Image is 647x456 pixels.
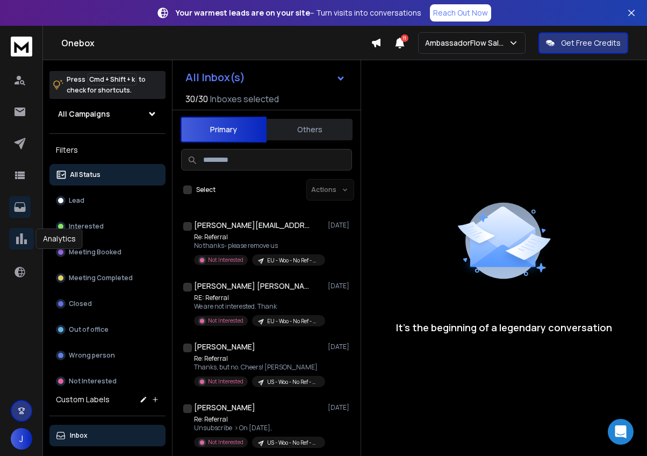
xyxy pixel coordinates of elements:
[328,403,352,412] p: [DATE]
[194,220,312,231] h1: [PERSON_NAME][EMAIL_ADDRESS][DOMAIN_NAME]
[208,256,243,264] p: Not Interested
[49,164,166,186] button: All Status
[49,216,166,237] button: Interested
[181,117,267,142] button: Primary
[49,267,166,289] button: Meeting Completed
[56,394,110,405] h3: Custom Labels
[538,32,628,54] button: Get Free Credits
[11,37,32,56] img: logo
[69,325,109,334] p: Out of office
[69,351,115,360] p: Wrong person
[88,73,136,85] span: Cmd + Shift + k
[208,317,243,325] p: Not Interested
[267,317,319,325] p: EU - Woo - No Ref - CMO + Founders
[194,415,323,424] p: Re: Referral
[328,343,352,351] p: [DATE]
[194,233,323,241] p: Re: Referral
[430,4,491,22] a: Reach Out Now
[267,439,319,447] p: US - Woo - No Ref - CMO + Founders
[210,92,279,105] h3: Inboxes selected
[194,363,323,372] p: Thanks, but no. Cheers! [PERSON_NAME]
[67,74,146,96] p: Press to check for shortcuts.
[328,221,352,230] p: [DATE]
[267,378,319,386] p: US - Woo - No Ref - CMO + Founders
[49,103,166,125] button: All Campaigns
[194,281,312,291] h1: [PERSON_NAME] [PERSON_NAME]
[267,256,319,265] p: EU - Woo - No Ref - CMO + Founders
[11,428,32,450] button: J
[194,424,323,432] p: Unsubscribe > On [DATE],
[608,419,634,445] div: Open Intercom Messenger
[433,8,488,18] p: Reach Out Now
[49,241,166,263] button: Meeting Booked
[36,229,83,249] div: Analytics
[70,170,100,179] p: All Status
[194,241,323,250] p: No thanks- please remove us
[61,37,371,49] h1: Onebox
[70,431,88,440] p: Inbox
[401,34,408,42] span: 11
[176,8,310,18] strong: Your warmest leads are on your site
[194,341,255,352] h1: [PERSON_NAME]
[49,190,166,211] button: Lead
[49,370,166,392] button: Not Interested
[49,293,166,315] button: Closed
[49,425,166,446] button: Inbox
[267,118,353,141] button: Others
[196,186,215,194] label: Select
[208,377,243,386] p: Not Interested
[49,142,166,158] h3: Filters
[69,248,121,256] p: Meeting Booked
[194,402,255,413] h1: [PERSON_NAME]
[185,72,245,83] h1: All Inbox(s)
[176,8,421,18] p: – Turn visits into conversations
[185,92,208,105] span: 30 / 30
[49,345,166,366] button: Wrong person
[194,354,323,363] p: Re: Referral
[194,302,323,311] p: We are not interested. Thank
[561,38,621,48] p: Get Free Credits
[69,274,133,282] p: Meeting Completed
[396,320,612,335] p: It’s the beginning of a legendary conversation
[177,67,354,88] button: All Inbox(s)
[69,196,84,205] p: Lead
[69,222,104,231] p: Interested
[194,294,323,302] p: RE: Referral
[208,438,243,446] p: Not Interested
[58,109,110,119] h1: All Campaigns
[69,377,117,386] p: Not Interested
[69,300,92,308] p: Closed
[425,38,508,48] p: AmbassadorFlow Sales
[49,319,166,340] button: Out of office
[328,282,352,290] p: [DATE]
